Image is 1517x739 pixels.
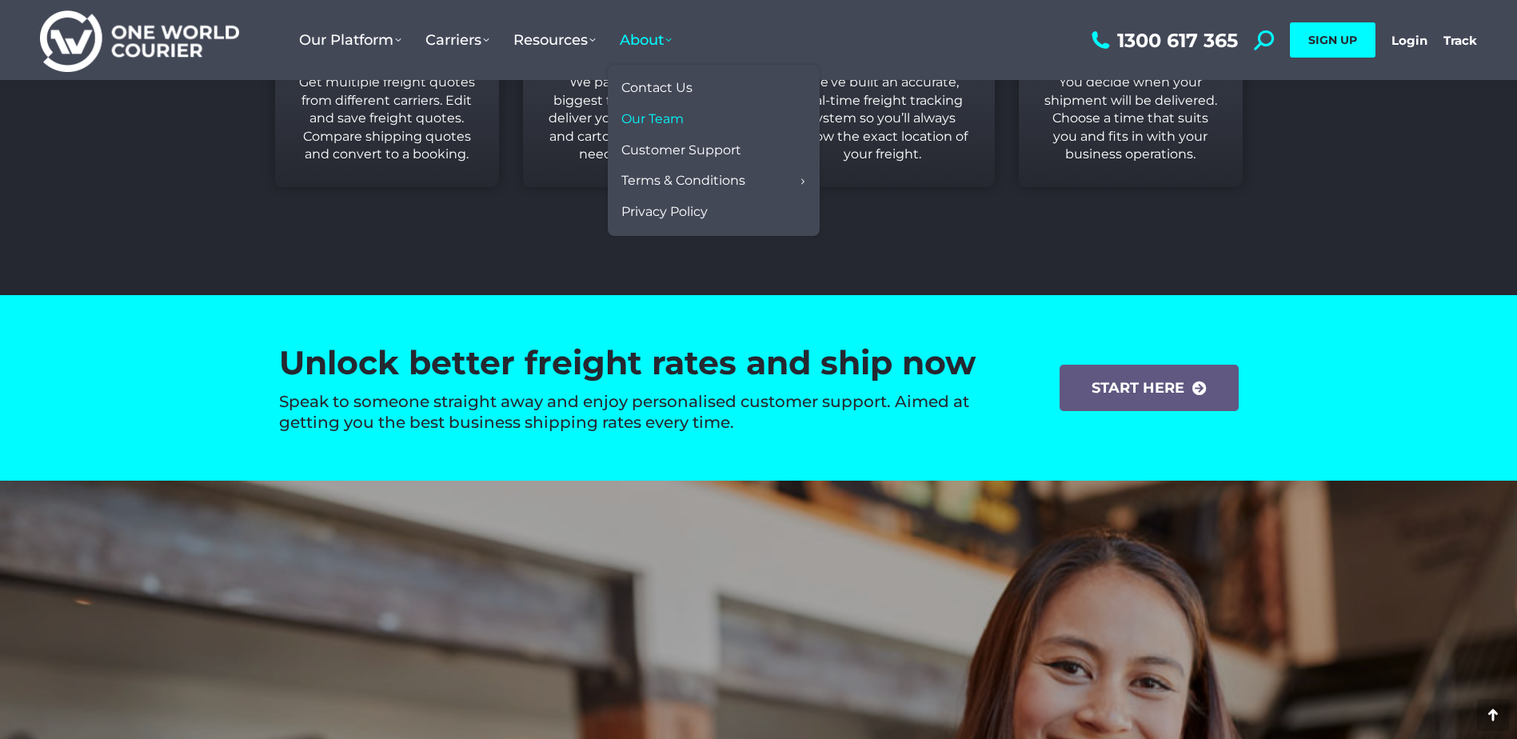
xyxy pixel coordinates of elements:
[621,204,708,221] span: Privacy Policy
[616,73,812,104] a: Contact Us
[513,31,596,49] span: Resources
[616,197,812,228] a: Privacy Policy
[608,15,684,65] a: About
[621,111,684,128] span: Our Team
[1290,22,1375,58] a: SIGN UP
[1043,74,1219,163] p: You decide when your shipment will be delivered. Choose a time that suits you and fits in with yo...
[40,8,239,73] img: One World Courier
[547,74,723,163] p: We partner with the biggest freight carriers to deliver your parcels, pallets and cartons anywher...
[616,166,812,197] a: Terms & Conditions
[1443,33,1477,48] a: Track
[1088,30,1238,50] a: 1300 617 365
[621,173,745,190] span: Terms & Conditions
[279,343,991,382] h2: Unlock better freight rates and ship now
[1308,33,1357,47] span: SIGN UP
[616,104,812,135] a: Our Team
[1391,33,1427,48] a: Login
[501,15,608,65] a: Resources
[620,31,672,49] span: About
[795,74,971,163] p: We’ve built an accurate, real-time freight tracking system so you’ll always know the exact locati...
[287,15,413,65] a: Our Platform
[425,31,489,49] span: Carriers
[621,142,741,159] span: Customer Support
[413,15,501,65] a: Carriers
[1060,365,1239,411] a: start here
[621,80,693,97] span: Contact Us
[299,31,401,49] span: Our Platform
[279,391,991,433] h4: Speak to someone straight away and enjoy personalised customer support. Aimed at getting you the ...
[299,74,475,163] p: Get multiple freight quotes from different carriers. Edit and save freight quotes. Compare shippi...
[616,135,812,166] a: Customer Support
